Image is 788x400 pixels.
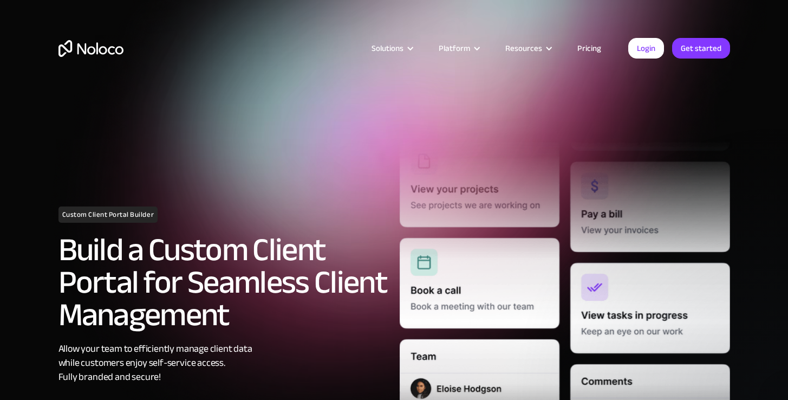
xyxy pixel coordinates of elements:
[439,41,470,55] div: Platform
[628,38,664,59] a: Login
[58,234,389,331] h2: Build a Custom Client Portal for Seamless Client Management
[505,41,542,55] div: Resources
[372,41,403,55] div: Solutions
[358,41,425,55] div: Solutions
[58,207,158,223] h1: Custom Client Portal Builder
[425,41,492,55] div: Platform
[58,342,389,384] div: Allow your team to efficiently manage client data while customers enjoy self-service access. Full...
[564,41,615,55] a: Pricing
[492,41,564,55] div: Resources
[58,40,123,57] a: home
[672,38,730,59] a: Get started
